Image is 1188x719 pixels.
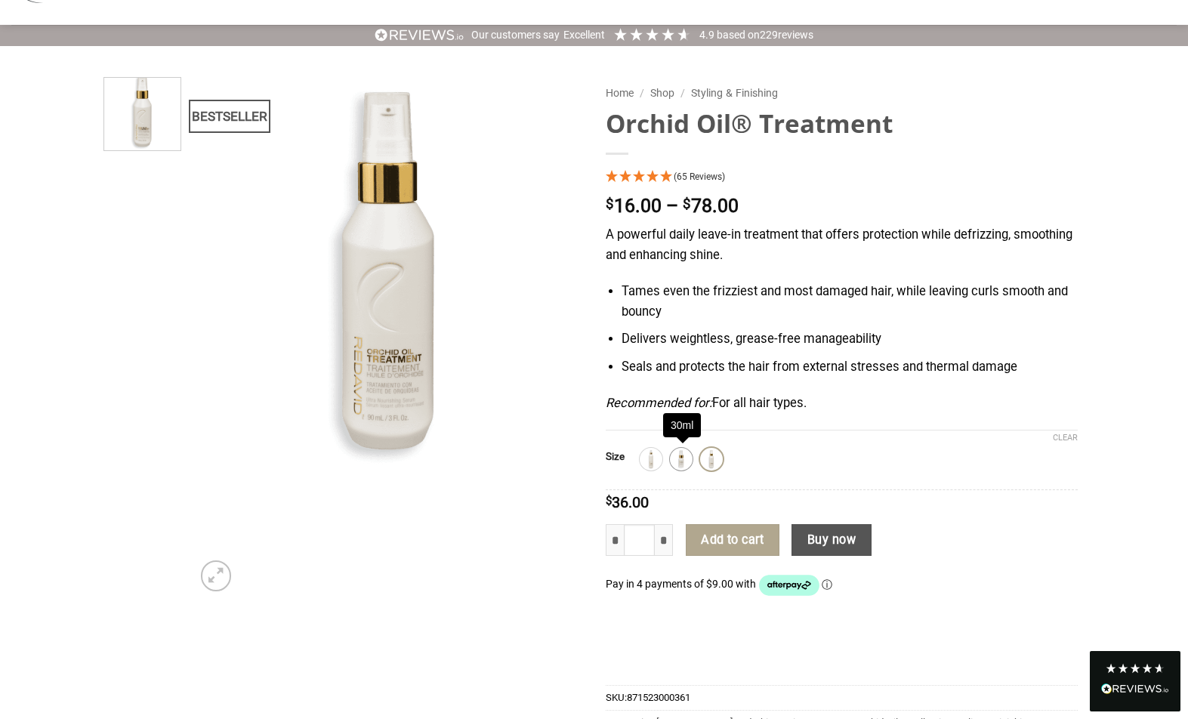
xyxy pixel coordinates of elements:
a: Zoom [201,560,231,591]
h1: Orchid Oil® Treatment [606,107,1078,140]
span: Pay in 4 payments of $9.00 with [606,578,758,590]
span: SKU: [606,685,1078,709]
input: Product quantity [624,524,656,556]
div: 4.8 Stars [1105,662,1165,674]
bdi: 16.00 [606,195,662,217]
span: 871523000361 [627,692,690,703]
span: – [666,195,678,217]
a: Home [606,87,634,99]
a: Clear options [1053,433,1078,443]
img: REDAVID Orchid Oil Treatment 1 [192,77,583,468]
li: Seals and protects the hair from external stresses and thermal damage [622,357,1077,378]
p: For all hair types. [606,393,1078,414]
span: / [640,87,644,99]
a: Information - Opens a dialog [822,578,832,590]
input: Increase quantity of Orchid Oil® Treatment [655,524,673,556]
span: $ [683,197,691,211]
div: 4.91 Stars [613,26,692,42]
button: Buy now [791,524,871,556]
span: 4.95 Stars - 65 Reviews [674,171,725,182]
span: Based on [717,29,760,41]
em: Recommended for: [606,396,712,410]
img: REVIEWS.io [375,28,464,42]
div: Read All Reviews [1101,680,1169,700]
button: Add to cart [686,524,779,556]
span: $ [606,197,614,211]
img: 90ml [702,449,721,469]
nav: Breadcrumb [606,85,1078,102]
bdi: 36.00 [606,493,649,511]
input: Reduce quantity of Orchid Oil® Treatment [606,524,624,556]
img: REDAVID Orchid Oil Treatment 90ml [104,74,181,150]
label: Size [606,452,625,462]
iframe: Secure payment input frame [606,623,1078,640]
li: Tames even the frizziest and most damaged hair, while leaving curls smooth and bouncy [622,282,1077,322]
div: 4.95 Stars - 65 Reviews [606,168,1078,188]
bdi: 78.00 [683,195,739,217]
span: $ [606,495,612,507]
p: A powerful daily leave-in treatment that offers protection while defrizzing, smoothing and enhanc... [606,225,1078,265]
div: Read All Reviews [1090,651,1180,711]
a: Styling & Finishing [691,87,778,99]
div: Our customers say [471,28,560,43]
img: REVIEWS.io [1101,684,1169,694]
img: 30ml [671,449,691,469]
span: 4.9 [699,29,717,41]
span: 229 [760,29,778,41]
div: Excellent [563,28,605,43]
img: 250ml [641,449,661,469]
a: Shop [650,87,674,99]
li: Delivers weightless, grease-free manageability [622,329,1077,350]
span: reviews [778,29,813,41]
span: / [680,87,685,99]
